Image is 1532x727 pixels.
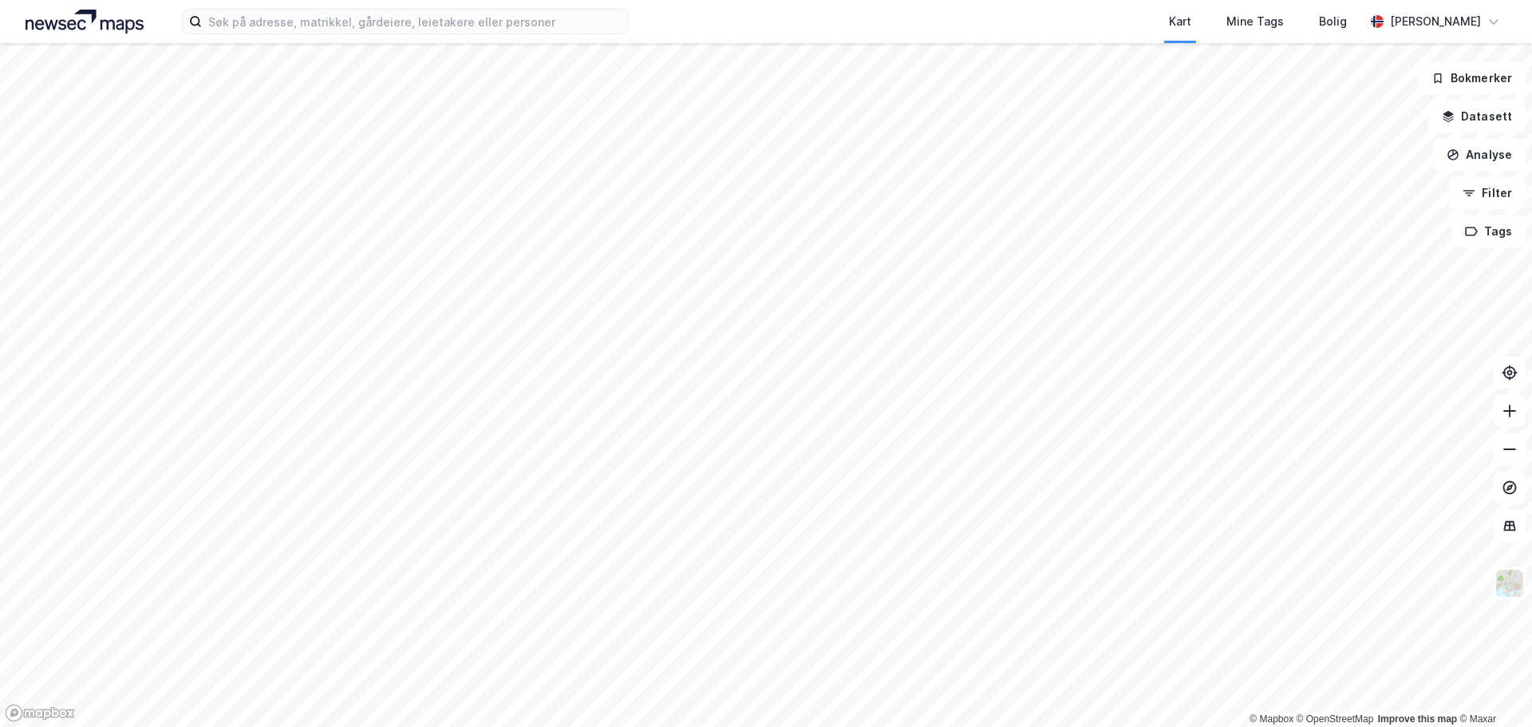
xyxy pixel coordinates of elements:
button: Filter [1449,177,1526,209]
div: [PERSON_NAME] [1390,12,1481,31]
a: Improve this map [1378,713,1457,725]
button: Analyse [1433,139,1526,171]
a: Mapbox [1250,713,1293,725]
input: Søk på adresse, matrikkel, gårdeiere, leietakere eller personer [202,10,628,34]
div: Mine Tags [1226,12,1284,31]
div: Kart [1169,12,1191,31]
div: Kontrollprogram for chat [1452,650,1532,727]
button: Datasett [1428,101,1526,132]
button: Bokmerker [1418,62,1526,94]
iframe: Chat Widget [1452,650,1532,727]
img: Z [1494,568,1525,599]
button: Tags [1451,215,1526,247]
a: Mapbox homepage [5,704,75,722]
img: logo.a4113a55bc3d86da70a041830d287a7e.svg [26,10,144,34]
a: OpenStreetMap [1297,713,1374,725]
div: Bolig [1319,12,1347,31]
